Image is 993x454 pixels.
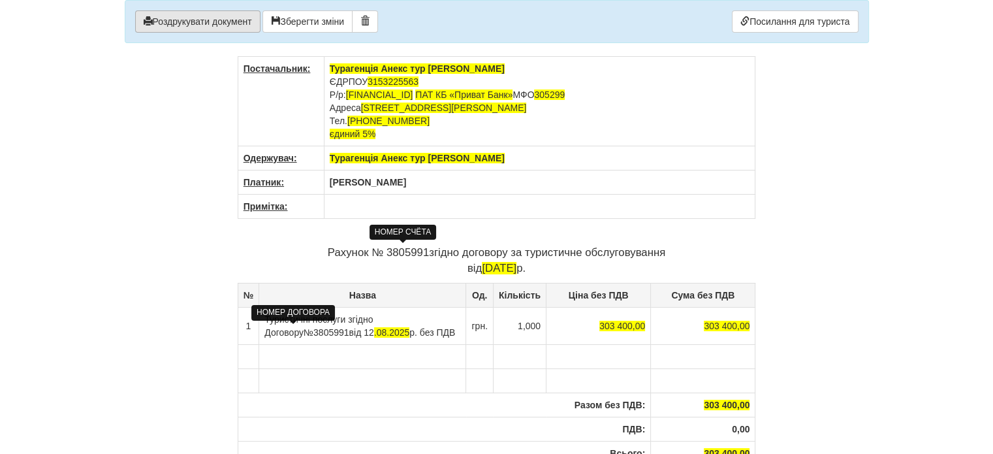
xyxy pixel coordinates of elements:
[304,327,313,338] span: №
[238,417,651,441] th: ПДВ:
[238,245,756,276] p: Рахунок № 3805991 згідно договору за туристичне обслуговування від р.
[534,89,565,100] span: 305299
[346,89,413,100] span: [FINANCIAL_ID]
[238,307,259,344] td: 1
[732,10,858,33] a: Посилання для туриста
[651,283,755,307] th: Сума без ПДВ
[370,225,437,240] div: НОМЕР СЧЁТА
[330,129,376,139] span: єдиний 5%
[415,89,512,100] span: ПАТ КБ «Приват Банк»
[244,177,284,187] u: Платник:
[368,76,418,87] span: 3153225563
[599,321,645,331] span: 303 400,00
[259,307,466,344] td: Туристичні послуги згідно Договору 3805991від 12 р. без ПДВ
[238,283,259,307] th: №
[493,307,546,344] td: 1,000
[324,170,755,195] th: [PERSON_NAME]
[244,153,297,163] u: Одержувач:
[259,283,466,307] th: Назва
[704,321,749,331] span: 303 400,00
[546,283,651,307] th: Ціна без ПДВ
[493,283,546,307] th: Кількість
[466,283,494,307] th: Од.
[361,103,527,113] span: [STREET_ADDRESS][PERSON_NAME]
[482,262,516,274] span: [DATE]
[324,57,755,146] td: ЄДРПОУ Р/р: МФО Адреса Тел.
[347,116,430,126] span: [PHONE_NUMBER]
[262,10,353,33] button: Зберегти зміни
[251,305,335,320] div: НОМЕР ДОГОВОРА
[466,307,494,344] td: грн.
[238,393,651,417] th: Разом без ПДВ:
[244,63,311,74] u: Постачальник:
[244,201,288,212] u: Примітка:
[651,417,755,441] th: 0,00
[135,10,260,33] button: Роздрукувати документ
[330,153,505,163] span: Турагенція Анекс тур [PERSON_NAME]
[704,400,749,410] span: 303 400,00
[330,63,505,74] span: Турагенція Анекс тур [PERSON_NAME]
[374,327,410,338] span: .08.2025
